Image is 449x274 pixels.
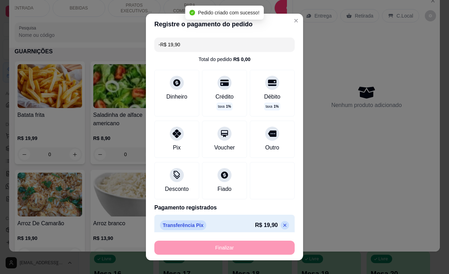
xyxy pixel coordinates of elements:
div: Total do pedido [199,56,250,63]
span: 1 % [274,104,279,109]
span: check-circle [189,10,195,15]
p: Pagamento registrados [154,203,295,212]
div: Pix [173,143,181,152]
header: Registre o pagamento do pedido [146,14,303,35]
div: Desconto [165,185,189,193]
span: Pedido criado com sucesso! [198,10,259,15]
div: Voucher [214,143,235,152]
p: taxa [218,104,231,109]
div: Dinheiro [166,93,187,101]
button: Close [290,15,302,26]
p: Transferência Pix [160,220,206,230]
div: R$ 0,00 [233,56,250,63]
div: Fiado [217,185,232,193]
div: Débito [264,93,280,101]
p: R$ 19,90 [255,221,278,229]
span: 1 % [226,104,231,109]
div: Crédito [215,93,234,101]
p: taxa [266,104,279,109]
input: Ex.: hambúrguer de cordeiro [159,38,290,52]
div: Outro [265,143,279,152]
